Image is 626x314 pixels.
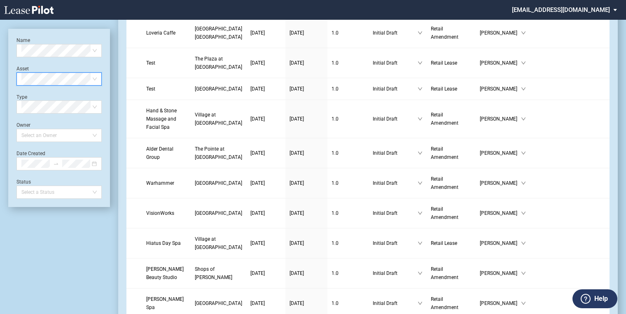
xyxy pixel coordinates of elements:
[195,266,232,280] span: Shops of Kendall
[521,181,526,186] span: down
[195,145,242,161] a: The Pointe at [GEOGRAPHIC_DATA]
[290,59,323,67] a: [DATE]
[146,108,177,130] span: Hand & Stone Massage and Facial Spa
[431,60,457,66] span: Retail Lease
[195,86,242,92] span: Braemar Village Center
[146,266,184,280] span: Donna Beauty Studio
[332,299,364,307] a: 1.0
[250,29,281,37] a: [DATE]
[431,85,472,93] a: Retail Lease
[521,301,526,306] span: down
[373,29,418,37] span: Initial Draft
[521,86,526,91] span: down
[250,149,281,157] a: [DATE]
[195,26,242,40] span: Town Center Colleyville
[418,241,423,246] span: down
[146,86,155,92] span: Test
[250,86,265,92] span: [DATE]
[418,86,423,91] span: down
[146,146,173,160] span: Alder Dental Group
[373,209,418,217] span: Initial Draft
[195,179,242,187] a: [GEOGRAPHIC_DATA]
[332,149,364,157] a: 1.0
[250,209,281,217] a: [DATE]
[290,116,304,122] span: [DATE]
[332,270,339,276] span: 1 . 0
[250,210,265,216] span: [DATE]
[195,85,242,93] a: [GEOGRAPHIC_DATA]
[572,289,617,308] button: Help
[146,145,187,161] a: Alder Dental Group
[290,60,304,66] span: [DATE]
[146,29,187,37] a: Loveria Caffe
[250,30,265,36] span: [DATE]
[480,29,521,37] span: [PERSON_NAME]
[195,112,242,126] span: Village at Stone Oak
[332,210,339,216] span: 1 . 0
[431,295,472,312] a: Retail Amendment
[146,59,187,67] a: Test
[431,205,472,221] a: Retail Amendment
[53,161,59,167] span: to
[195,55,242,71] a: The Plaza at [GEOGRAPHIC_DATA]
[195,111,242,127] a: Village at [GEOGRAPHIC_DATA]
[250,300,265,306] span: [DATE]
[373,149,418,157] span: Initial Draft
[332,30,339,36] span: 1 . 0
[332,300,339,306] span: 1 . 0
[431,265,472,281] a: Retail Amendment
[373,115,418,123] span: Initial Draft
[521,60,526,65] span: down
[195,180,242,186] span: Silver Lake Village
[290,30,304,36] span: [DATE]
[195,300,242,306] span: Westgate Shopping Center
[146,60,155,66] span: Test
[290,150,304,156] span: [DATE]
[521,30,526,35] span: down
[332,179,364,187] a: 1.0
[332,269,364,277] a: 1.0
[146,179,187,187] a: Warhammer
[431,59,472,67] a: Retail Lease
[431,25,472,41] a: Retail Amendment
[195,236,242,250] span: Village at Stone Oak
[290,269,323,277] a: [DATE]
[431,175,472,191] a: Retail Amendment
[290,180,304,186] span: [DATE]
[195,25,242,41] a: [GEOGRAPHIC_DATA] [GEOGRAPHIC_DATA]
[418,211,423,216] span: down
[250,270,265,276] span: [DATE]
[418,301,423,306] span: down
[480,115,521,123] span: [PERSON_NAME]
[16,94,27,100] label: Type
[16,151,45,156] label: Date Created
[146,296,184,310] span: Vivian Nail Spa
[290,240,304,246] span: [DATE]
[146,85,187,93] a: Test
[290,29,323,37] a: [DATE]
[250,240,265,246] span: [DATE]
[16,122,30,128] label: Owner
[418,30,423,35] span: down
[594,293,608,304] label: Help
[195,235,242,251] a: Village at [GEOGRAPHIC_DATA]
[521,116,526,121] span: down
[332,115,364,123] a: 1.0
[250,85,281,93] a: [DATE]
[16,37,30,43] label: Name
[521,271,526,276] span: down
[146,265,187,281] a: [PERSON_NAME] Beauty Studio
[418,60,423,65] span: down
[521,151,526,156] span: down
[480,85,521,93] span: [PERSON_NAME]
[332,60,339,66] span: 1 . 0
[332,86,339,92] span: 1 . 0
[290,179,323,187] a: [DATE]
[431,240,457,246] span: Retail Lease
[290,299,323,307] a: [DATE]
[195,146,242,160] span: The Pointe at Bridgeport
[373,269,418,277] span: Initial Draft
[480,179,521,187] span: [PERSON_NAME]
[290,210,304,216] span: [DATE]
[480,59,521,67] span: [PERSON_NAME]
